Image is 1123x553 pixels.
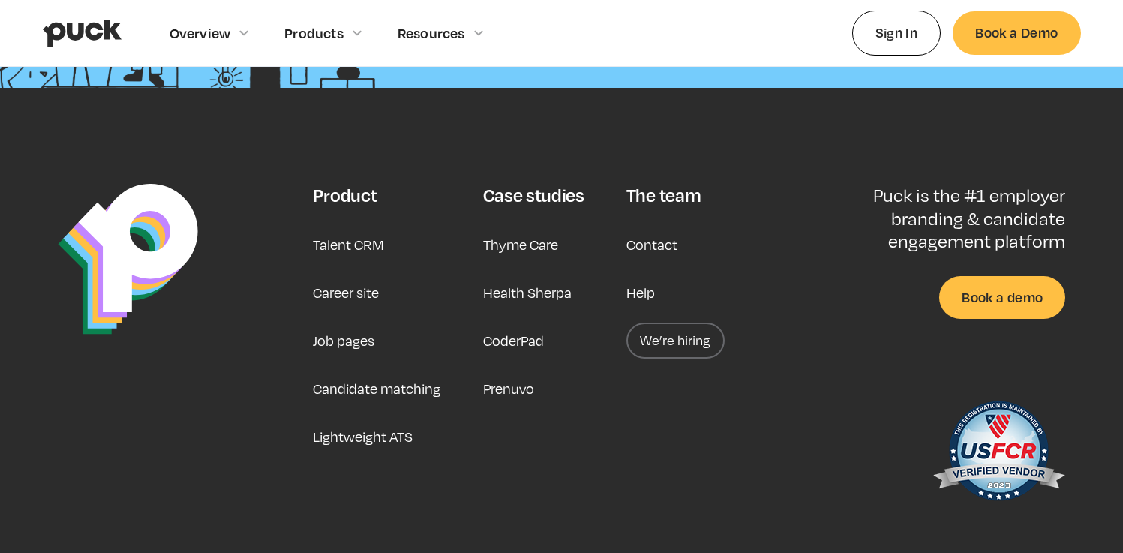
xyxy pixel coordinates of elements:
div: Products [284,25,344,41]
a: CoderPad [483,323,544,359]
p: Puck is the #1 employer branding & candidate engagement platform [824,184,1065,252]
img: Puck Logo [58,184,198,335]
div: Overview [170,25,231,41]
a: Career site [313,275,379,311]
div: Resources [398,25,465,41]
div: Case studies [483,184,584,206]
a: Job pages [313,323,374,359]
a: We’re hiring [626,323,725,359]
a: Health Sherpa [483,275,572,311]
img: US Federal Contractor Registration System for Award Management Verified Vendor Seal [932,394,1065,514]
a: Help [626,275,655,311]
a: Book a Demo [953,11,1080,54]
div: The team [626,184,701,206]
a: Talent CRM [313,227,384,263]
a: Lightweight ATS [313,419,413,455]
div: Product [313,184,377,206]
a: Candidate matching [313,371,440,407]
a: Thyme Care [483,227,558,263]
a: Sign In [852,11,941,55]
a: Contact [626,227,677,263]
a: Book a demo [939,276,1065,319]
a: Prenuvo [483,371,534,407]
